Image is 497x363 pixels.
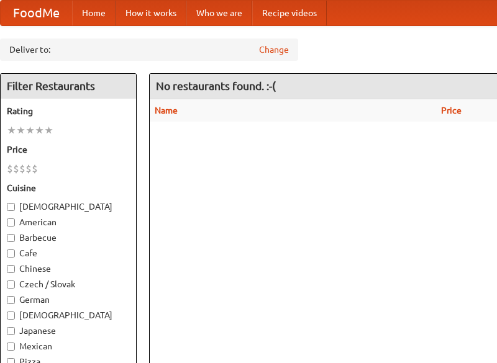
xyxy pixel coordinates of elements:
[7,105,130,117] h5: Rating
[7,325,130,337] label: Japanese
[7,234,15,242] input: Barbecue
[72,1,116,25] a: Home
[441,105,462,115] a: Price
[7,182,130,194] h5: Cuisine
[7,278,130,290] label: Czech / Slovak
[7,340,130,352] label: Mexican
[116,1,186,25] a: How it works
[7,247,130,259] label: Cafe
[7,123,16,137] li: ★
[19,162,25,176] li: $
[252,1,327,25] a: Recipe videos
[7,231,130,244] label: Barbecue
[7,162,13,176] li: $
[25,123,35,137] li: ★
[13,162,19,176] li: $
[7,200,130,213] label: [DEMOGRAPHIC_DATA]
[155,105,178,115] a: Name
[259,43,289,56] a: Change
[7,280,15,289] input: Czech / Slovak
[7,249,15,258] input: Cafe
[7,218,15,226] input: American
[7,265,15,273] input: Chinese
[186,1,252,25] a: Who we are
[1,1,72,25] a: FoodMe
[44,123,53,137] li: ★
[16,123,25,137] li: ★
[7,294,130,306] label: German
[7,262,130,275] label: Chinese
[156,80,276,92] ng-pluralize: No restaurants found. :-(
[7,309,130,321] label: [DEMOGRAPHIC_DATA]
[7,143,130,156] h5: Price
[7,216,130,228] label: American
[7,311,15,320] input: [DEMOGRAPHIC_DATA]
[7,203,15,211] input: [DEMOGRAPHIC_DATA]
[32,162,38,176] li: $
[1,74,136,99] h4: Filter Restaurants
[35,123,44,137] li: ★
[25,162,32,176] li: $
[7,327,15,335] input: Japanese
[7,296,15,304] input: German
[7,343,15,351] input: Mexican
